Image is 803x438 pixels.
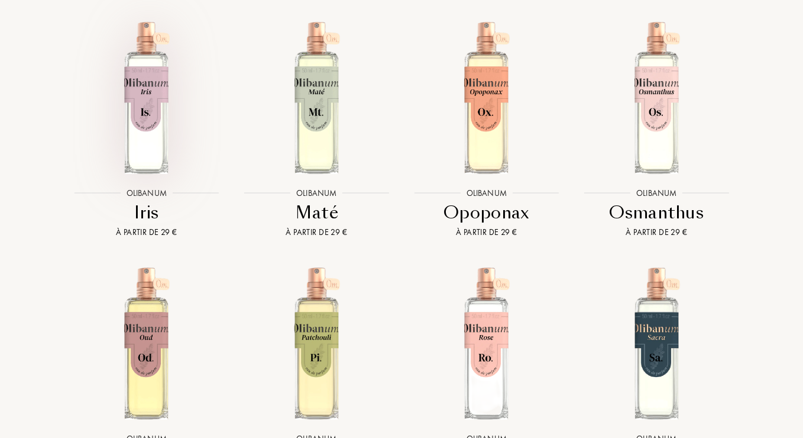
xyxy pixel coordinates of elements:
div: Maté [237,201,397,224]
div: Olibanum [121,187,173,199]
img: Sacra Olibanum [580,266,733,420]
div: À partir de 29 € [406,226,567,239]
img: Oud Olibanum [70,266,223,420]
div: Olibanum [630,187,682,199]
img: Opoponax Olibanum [410,21,563,174]
img: Rose Olibanum [410,266,563,420]
div: Iris [66,201,227,224]
div: Olibanum [461,187,513,199]
div: Olibanum [290,187,342,199]
img: Iris Olibanum [70,21,223,174]
div: Osmanthus [577,201,737,224]
a: Iris OlibanumOlibanumIrisÀ partir de 29 € [61,8,232,253]
a: Maté OlibanumOlibanumMatéÀ partir de 29 € [232,8,402,253]
a: Opoponax OlibanumOlibanumOpoponaxÀ partir de 29 € [401,8,572,253]
img: Maté Olibanum [240,21,393,174]
img: Osmanthus Olibanum [580,21,733,174]
div: À partir de 29 € [66,226,227,239]
img: Patchouli Olibanum [240,266,393,420]
div: À partir de 29 € [577,226,737,239]
div: À partir de 29 € [237,226,397,239]
div: Opoponax [406,201,567,224]
a: Osmanthus OlibanumOlibanumOsmanthusÀ partir de 29 € [572,8,742,253]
